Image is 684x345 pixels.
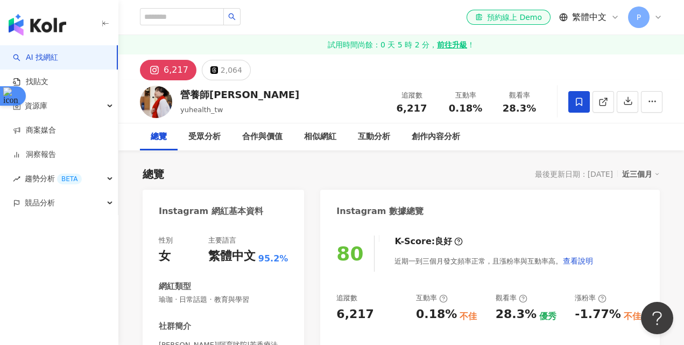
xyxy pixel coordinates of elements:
[202,60,251,80] button: 2,064
[496,293,527,303] div: 觀看率
[539,310,556,322] div: 優秀
[416,293,448,303] div: 互動率
[416,306,457,323] div: 0.18%
[467,10,551,25] a: 預約線上 Demo
[391,90,432,101] div: 追蹤數
[143,167,164,182] div: 總覽
[575,306,620,323] div: -1.77%
[336,293,357,303] div: 追蹤數
[25,94,47,118] span: 資源庫
[394,236,463,247] div: K-Score :
[336,243,363,265] div: 80
[258,253,288,265] span: 95.2%
[140,86,172,118] img: KOL Avatar
[475,12,542,23] div: 預約線上 Demo
[9,14,66,36] img: logo
[394,250,594,272] div: 近期一到三個月發文頻率正常，且漲粉率與互動率高。
[180,106,223,114] span: yuhealth_tw
[57,174,82,184] div: BETA
[304,130,336,143] div: 相似網紅
[159,295,288,305] span: 瑜珈 · 日常話題 · 教育與學習
[460,310,477,322] div: 不佳
[118,35,684,54] a: 試用時間尚餘：0 天 5 時 2 分，前往升級！
[151,130,167,143] div: 總覽
[535,170,613,178] div: 最後更新日期：[DATE]
[562,250,594,272] button: 查看說明
[159,236,173,245] div: 性別
[180,88,299,101] div: 營養師[PERSON_NAME]
[159,248,171,265] div: 女
[336,205,424,217] div: Instagram 數據總覽
[159,205,263,217] div: Instagram 網紅基本資料
[575,293,607,303] div: 漲粉率
[208,248,256,265] div: 繁體中文
[397,102,427,114] span: 6,217
[637,11,641,23] span: P
[13,52,58,63] a: searchAI 找網紅
[435,236,452,247] div: 良好
[159,321,191,332] div: 社群簡介
[164,63,188,78] div: 6,217
[228,13,236,20] span: search
[13,149,56,160] a: 洞察報告
[437,39,467,50] strong: 前往升級
[622,167,660,181] div: 近三個月
[25,191,55,215] span: 競品分析
[140,60,196,80] button: 6,217
[449,103,482,114] span: 0.18%
[641,302,673,334] iframe: Help Scout Beacon - Open
[572,11,607,23] span: 繁體中文
[25,167,82,191] span: 趨勢分析
[358,130,390,143] div: 互動分析
[159,281,191,292] div: 網紅類型
[336,306,374,323] div: 6,217
[445,90,486,101] div: 互動率
[412,130,460,143] div: 創作內容分析
[13,77,48,87] a: 找貼文
[208,236,236,245] div: 主要語言
[563,257,593,265] span: 查看說明
[13,175,20,183] span: rise
[13,125,56,136] a: 商案媒合
[496,306,537,323] div: 28.3%
[221,63,242,78] div: 2,064
[624,310,641,322] div: 不佳
[188,130,221,143] div: 受眾分析
[242,130,283,143] div: 合作與價值
[499,90,540,101] div: 觀看率
[503,103,536,114] span: 28.3%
